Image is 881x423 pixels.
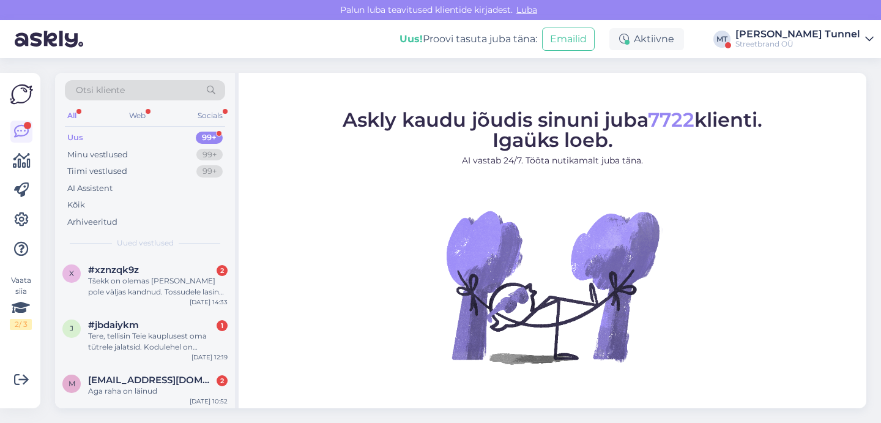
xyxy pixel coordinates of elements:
div: 2 / 3 [10,319,32,330]
b: Uus! [400,33,423,45]
div: Proovi tasuta juba täna: [400,32,537,47]
span: m [69,379,75,388]
span: #xznzqk9z [88,264,139,275]
p: AI vastab 24/7. Tööta nutikamalt juba täna. [343,154,762,167]
span: Uued vestlused [117,238,174,249]
div: 99+ [196,132,223,144]
div: [PERSON_NAME] Tunnel [735,29,860,39]
div: [DATE] 14:33 [190,298,228,307]
div: Aktiivne [609,28,684,50]
div: 99+ [196,165,223,178]
div: 1 [217,320,228,331]
div: Web [127,108,148,124]
img: Askly Logo [10,83,33,106]
span: Askly kaudu jõudis sinuni juba klienti. Igaüks loeb. [343,107,762,151]
span: x [69,269,74,278]
div: MT [713,31,730,48]
div: Tere, tellisin Teie kauplusest oma tütrele jalatsid. Kodulehel on tellimuse juures kiri, et on tä... [88,331,228,353]
div: Tiimi vestlused [67,165,127,178]
div: AI Assistent [67,182,113,195]
div: Vaata siia [10,275,32,330]
div: All [65,108,79,124]
div: Arhiveeritud [67,216,117,228]
div: Kõik [67,199,85,211]
img: No Chat active [442,176,663,397]
div: 2 [217,375,228,386]
span: Otsi kliente [76,84,125,97]
div: Tšekk on olemas [PERSON_NAME] pole väljas kandnud. Tossudele lasin [PERSON_NAME] mustuse ja veeki... [88,275,228,298]
div: Minu vestlused [67,149,128,161]
div: 99+ [196,149,223,161]
div: 2 [217,265,228,276]
div: Aga raha on läinud [88,386,228,397]
span: Luba [513,4,541,15]
a: [PERSON_NAME] TunnelStreetbrand OÜ [735,29,874,49]
button: Emailid [542,28,595,51]
span: #jbdaiykm [88,320,139,331]
div: Streetbrand OÜ [735,39,860,49]
div: [DATE] 10:52 [190,397,228,406]
div: Socials [195,108,225,124]
span: mirteltapsi@gmail.com [88,375,215,386]
span: 7722 [648,107,694,131]
div: [DATE] 12:19 [191,353,228,362]
span: j [70,324,73,333]
div: Uus [67,132,83,144]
